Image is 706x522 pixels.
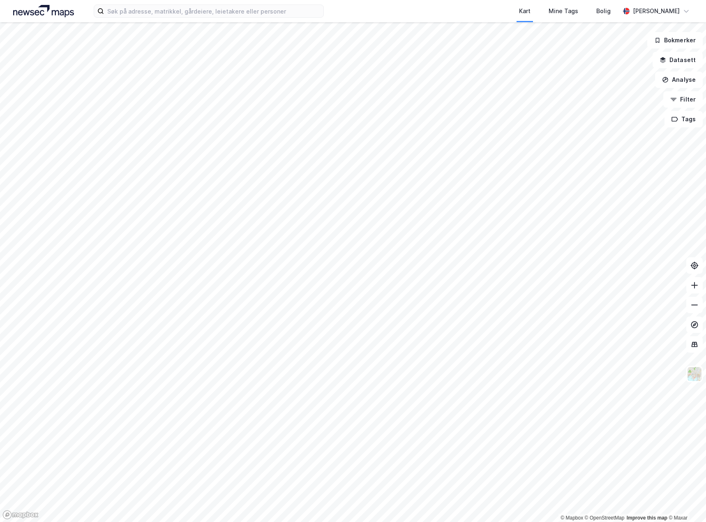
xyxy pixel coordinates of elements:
[561,515,583,521] a: Mapbox
[519,6,531,16] div: Kart
[655,72,703,88] button: Analyse
[2,510,39,520] a: Mapbox homepage
[653,52,703,68] button: Datasett
[585,515,625,521] a: OpenStreetMap
[596,6,611,16] div: Bolig
[687,366,702,382] img: Z
[633,6,680,16] div: [PERSON_NAME]
[549,6,578,16] div: Mine Tags
[665,483,706,522] div: Kontrollprogram for chat
[627,515,667,521] a: Improve this map
[647,32,703,49] button: Bokmerker
[665,483,706,522] iframe: Chat Widget
[104,5,323,17] input: Søk på adresse, matrikkel, gårdeiere, leietakere eller personer
[664,111,703,127] button: Tags
[663,91,703,108] button: Filter
[13,5,74,17] img: logo.a4113a55bc3d86da70a041830d287a7e.svg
